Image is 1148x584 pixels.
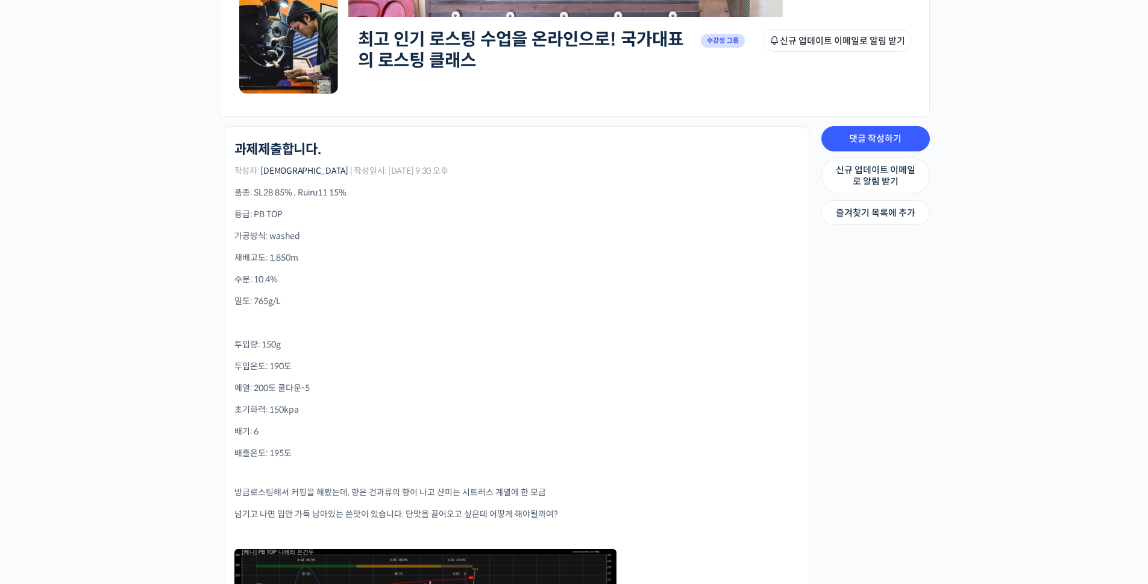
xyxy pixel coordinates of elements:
[234,339,281,350] span: 투입량: 150g
[260,165,348,176] a: [DEMOGRAPHIC_DATA]
[155,382,231,413] a: 설정
[234,486,800,499] p: 방금로스팅해서 커핑을 해봤는데, 향은 견과류의 향이 나고 산미는 시트러스 계열에 한 모금
[234,404,800,416] p: 초기화력: 150kpa
[80,382,155,413] a: 대화
[4,382,80,413] a: 홈
[186,401,201,410] span: 설정
[821,200,930,226] a: 즐겨찾기 목록에 추가
[358,28,683,71] a: 최고 인기 로스팅 수업을 온라인으로! 국가대표의 로스팅 클래스
[234,382,800,395] p: 예열: 200도 쿨다운-5
[234,508,800,521] p: 넘기고 나면 입안 가득 남아있는 쓴맛이 있습니다. 단맛을 끌어오고 싶은데 어떻게 해야될까여?
[234,295,800,308] p: 밀도: 765g/L
[821,157,930,194] a: 신규 업데이트 이메일로 알림 받기
[234,425,800,438] p: 배기: 6
[110,401,125,411] span: 대화
[234,273,800,286] p: 수분: 10.4%
[234,447,800,460] p: 배출온도: 195도
[821,126,930,151] a: 댓글 작성하기
[701,34,745,48] span: 수강생 그룹
[234,186,800,199] p: 품종: SL28 85% , Ruiru11 15%
[234,167,448,175] span: 작성자: | 작성일시: [DATE] 9:30 오후
[763,29,911,52] button: 신규 업데이트 이메일로 알림 받기
[234,360,800,373] p: 투입온도: 190도
[234,208,800,221] p: 등급: PB TOP
[234,230,800,243] p: 가공방식: washed
[38,401,45,410] span: 홈
[234,252,800,264] p: 재배고도: 1,850m
[234,142,321,157] h1: 과제제출합니다.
